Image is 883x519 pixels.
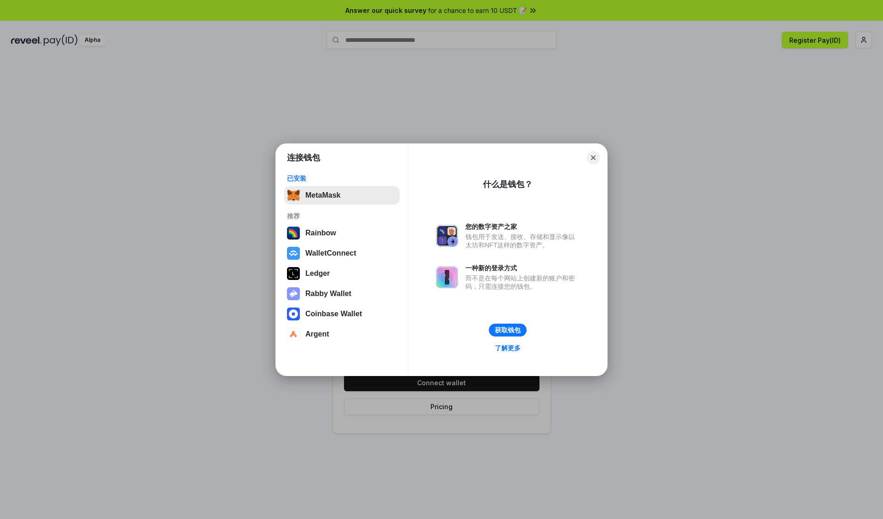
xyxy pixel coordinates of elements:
[284,186,400,205] button: MetaMask
[287,227,300,240] img: svg+xml,%3Csvg%20width%3D%22120%22%20height%3D%22120%22%20viewBox%3D%220%200%20120%20120%22%20fil...
[287,247,300,260] img: svg+xml,%3Csvg%20width%3D%2228%22%20height%3D%2228%22%20viewBox%3D%220%200%2028%2028%22%20fill%3D...
[305,191,340,200] div: MetaMask
[287,328,300,341] img: svg+xml,%3Csvg%20width%3D%2228%22%20height%3D%2228%22%20viewBox%3D%220%200%2028%2028%22%20fill%3D...
[489,324,527,336] button: 获取钱包
[465,264,579,272] div: 一种新的登录方式
[305,229,336,237] div: Rainbow
[305,249,356,257] div: WalletConnect
[465,233,579,249] div: 钱包用于发送、接收、存储和显示像以太坊和NFT这样的数字资产。
[284,264,400,283] button: Ledger
[465,222,579,231] div: 您的数字资产之家
[287,152,320,163] h1: 连接钱包
[284,244,400,262] button: WalletConnect
[284,285,400,303] button: Rabby Wallet
[287,287,300,300] img: svg+xml,%3Csvg%20xmlns%3D%22http%3A%2F%2Fwww.w3.org%2F2000%2Fsvg%22%20fill%3D%22none%22%20viewBox...
[305,310,362,318] div: Coinbase Wallet
[287,174,397,183] div: 已安装
[483,179,533,190] div: 什么是钱包？
[287,267,300,280] img: svg+xml,%3Csvg%20xmlns%3D%22http%3A%2F%2Fwww.w3.org%2F2000%2Fsvg%22%20width%3D%2228%22%20height%3...
[284,325,400,343] button: Argent
[305,330,329,338] div: Argent
[465,274,579,291] div: 而不是在每个网站上创建新的账户和密码，只需连接您的钱包。
[495,344,521,352] div: 了解更多
[436,266,458,288] img: svg+xml,%3Csvg%20xmlns%3D%22http%3A%2F%2Fwww.w3.org%2F2000%2Fsvg%22%20fill%3D%22none%22%20viewBox...
[495,326,521,334] div: 获取钱包
[305,290,351,298] div: Rabby Wallet
[305,269,330,278] div: Ledger
[587,151,600,164] button: Close
[436,225,458,247] img: svg+xml,%3Csvg%20xmlns%3D%22http%3A%2F%2Fwww.w3.org%2F2000%2Fsvg%22%20fill%3D%22none%22%20viewBox...
[489,342,526,354] a: 了解更多
[284,305,400,323] button: Coinbase Wallet
[287,212,397,220] div: 推荐
[284,224,400,242] button: Rainbow
[287,308,300,320] img: svg+xml,%3Csvg%20width%3D%2228%22%20height%3D%2228%22%20viewBox%3D%220%200%2028%2028%22%20fill%3D...
[287,189,300,202] img: svg+xml,%3Csvg%20fill%3D%22none%22%20height%3D%2233%22%20viewBox%3D%220%200%2035%2033%22%20width%...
